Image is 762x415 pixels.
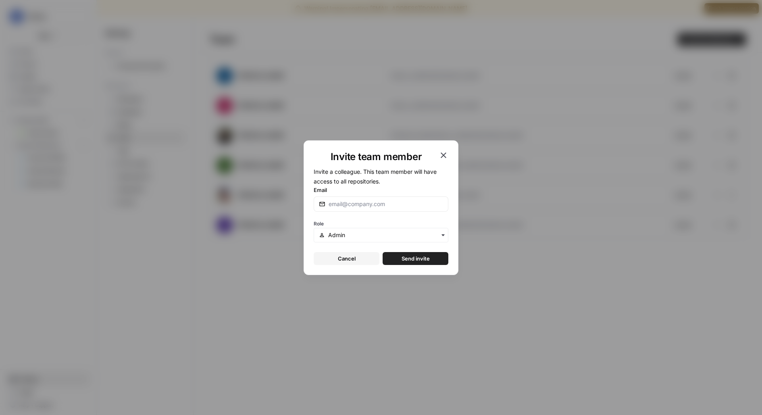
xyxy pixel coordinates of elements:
button: Send invite [383,252,448,265]
input: Admin [328,231,443,239]
label: Email [314,186,448,194]
input: email@company.com [329,200,443,208]
span: Invite a colleague. This team member will have access to all repositories. [314,168,437,185]
span: Send invite [402,254,430,263]
button: Cancel [314,252,379,265]
span: Role [314,221,324,227]
span: Cancel [338,254,356,263]
h1: Invite team member [314,150,439,163]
